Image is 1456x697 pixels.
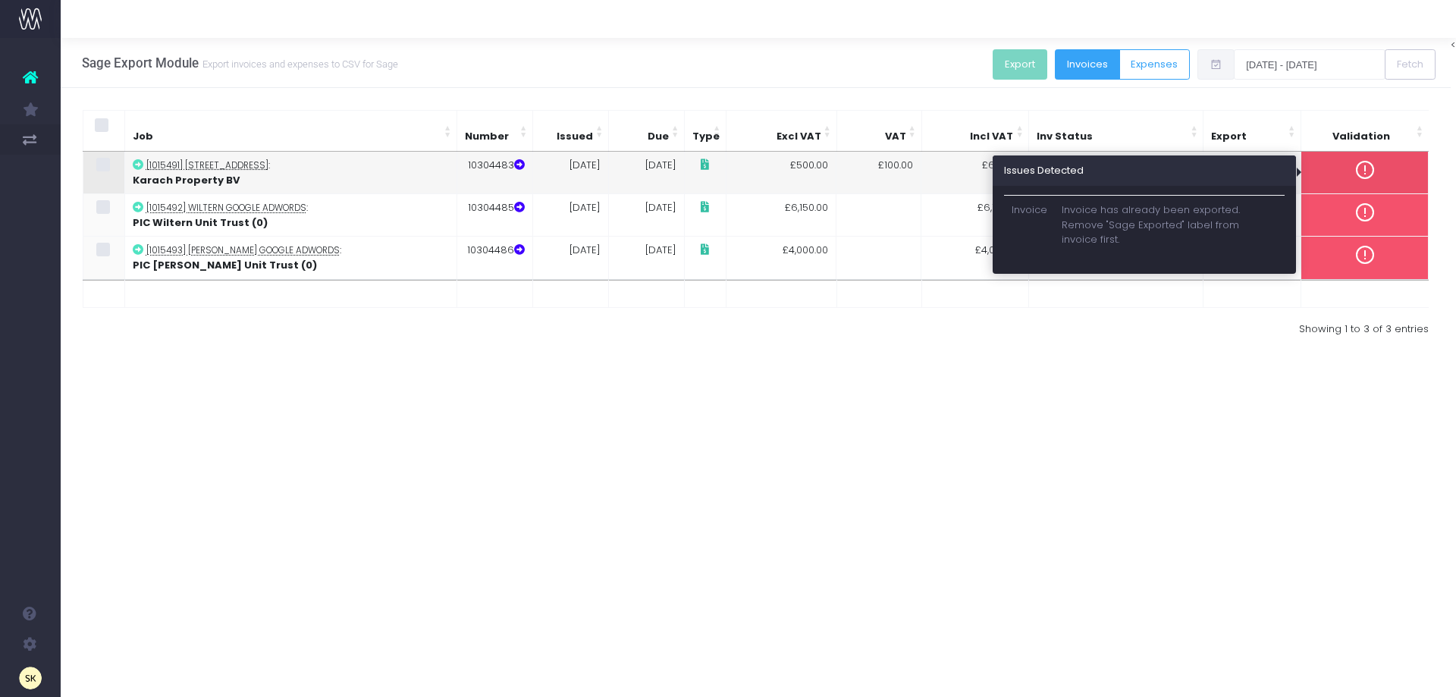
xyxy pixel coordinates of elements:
[921,110,1029,152] th: Incl VAT: Activate to sort: Activate to sort: Activate to sort: Activate to sort: Activate to sort
[146,202,306,214] abbr: [1015492] Wiltern Google Adwords
[199,55,398,71] small: Export invoices and expenses to CSV for Sage
[685,110,726,152] th: Type: Activate to sort: Activate to sort: Activate to sort: Activate to sort: Activate to sort
[648,129,669,144] span: Due
[608,194,684,237] td: [DATE]
[146,159,268,171] abbr: [1015491] 34 Grosvenor Street website domain and hosting
[146,244,340,256] abbr: [1015493] Arbour Google Adwords
[921,152,1029,194] td: £600.00
[1332,129,1390,144] span: Validation
[608,152,684,194] td: [DATE]
[609,110,685,152] th: Due: Activate to sort: Activate to sort: Activate to sort: Activate to sort: Activate to sort
[457,194,532,237] td: 10304485
[608,237,684,279] td: [DATE]
[885,129,906,144] span: VAT
[726,194,836,237] td: £6,150.00
[133,173,240,187] strong: Karach Property BV
[993,49,1055,83] div: Button group
[1055,195,1285,255] td: Invoice has already been exported. Remove "Sage Exported" label from invoice first.
[1385,49,1436,80] button: Fetch
[457,110,533,152] th: Number: Activate to sort: Activate to sort: Activate to sort: Activate to sort: Activate to sort
[457,152,532,194] td: 10304483
[1029,152,1203,194] td: Awaiting Payment
[124,194,457,237] td: :
[970,129,1013,144] span: Incl VAT
[1301,110,1429,152] th: Validation: Activate to sort: Activate to sort: Activate to sort: Activate to sort: Activate to sort
[532,237,608,279] td: [DATE]
[1037,129,1093,144] span: Inv Status
[124,110,457,152] th: Job: Activate to sort: Activate to sort: Activate to sort: Activate to sort: Activate to sort
[133,129,153,144] span: Job
[124,237,457,279] td: :
[836,152,921,194] td: £100.00
[1234,49,1385,80] input: Select date range
[1203,152,1301,194] td: Exported
[533,110,609,152] th: Issued: Activate to sort: Activate to sort: Activate to sort: Activate to sort: Activate to sort
[1029,110,1203,152] th: Inv Status: Activate to sort: Activate to sort: Activate to sort: Activate to sort: Activate to sort
[993,155,1296,186] h3: Issues Detected
[993,49,1047,80] button: Export
[133,215,268,230] strong: PIC Wiltern Unit Trust (0)
[726,110,836,152] th: Excl VAT: Activate to sort: Activate to sort: Activate to sort: Activate to sort: Activate to sort
[19,667,42,689] img: images/default_profile_image.png
[1055,49,1191,83] div: Button group
[1119,49,1191,80] button: Expenses
[133,258,317,272] strong: PIC [PERSON_NAME] Unit Trust (0)
[1055,49,1120,80] button: Invoices
[836,110,921,152] th: VAT: Activate to sort: Activate to sort: Activate to sort: Activate to sort: Activate to sort
[692,129,720,144] span: Type
[1004,195,1055,255] td: Invoice
[532,194,608,237] td: [DATE]
[921,194,1029,237] td: £6,150.00
[124,152,457,194] td: :
[457,237,532,279] td: 10304486
[557,129,593,144] span: Issued
[777,129,821,144] span: Excl VAT
[1211,129,1247,144] span: Export
[465,129,509,144] span: Number
[726,152,836,194] td: £500.00
[532,152,608,194] td: [DATE]
[726,237,836,279] td: £4,000.00
[1203,110,1301,152] th: Export: Activate to sort: Activate to sort: Activate to sort: Activate to sort: Activate to sort
[921,237,1029,279] td: £4,000.00
[767,313,1429,337] div: Showing 1 to 3 of 3 entries
[82,55,398,71] h3: Sage Export Module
